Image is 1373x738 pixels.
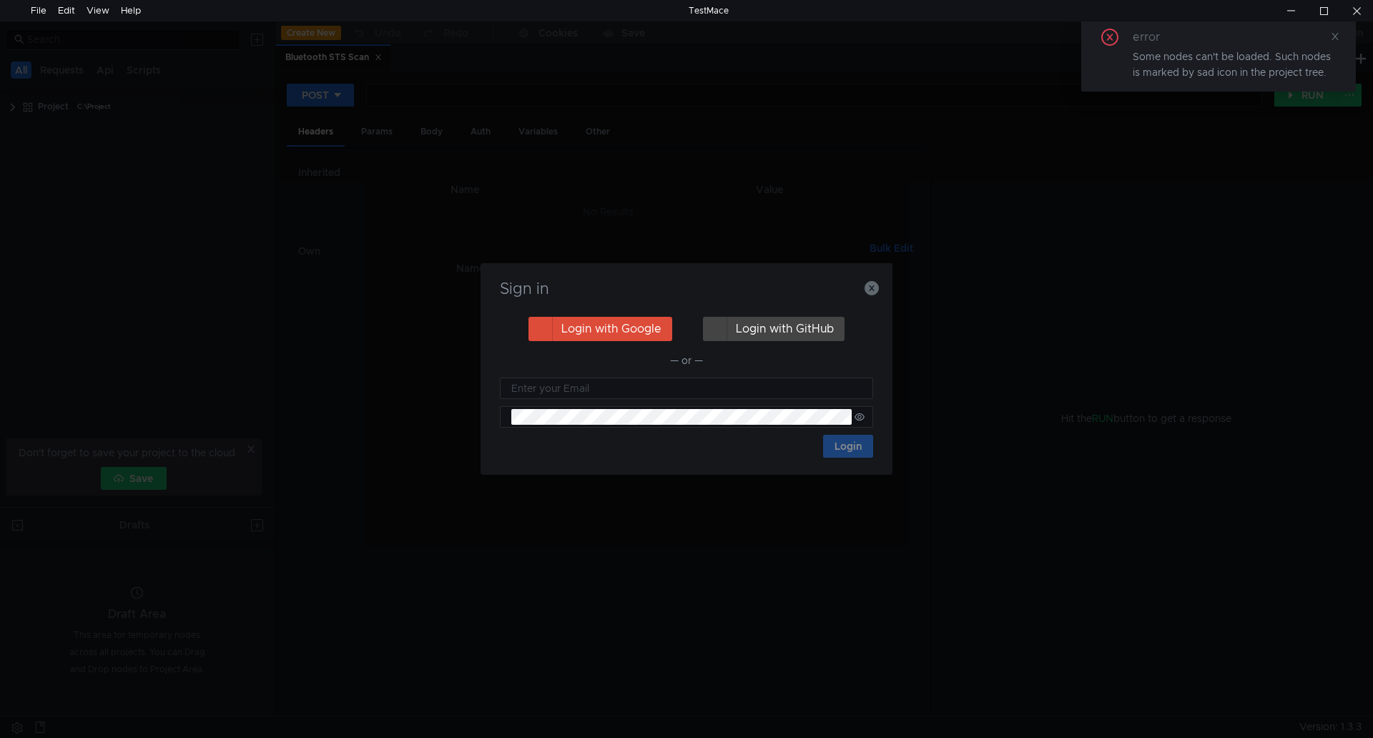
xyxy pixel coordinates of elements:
[528,317,672,341] button: Login with Google
[511,380,865,396] input: Enter your Email
[703,317,845,341] button: Login with GitHub
[1133,49,1339,80] div: Some nodes can't be loaded. Such nodes is marked by sad icon in the project tree.
[498,280,875,297] h3: Sign in
[1133,29,1177,46] div: error
[500,352,873,369] div: — or —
